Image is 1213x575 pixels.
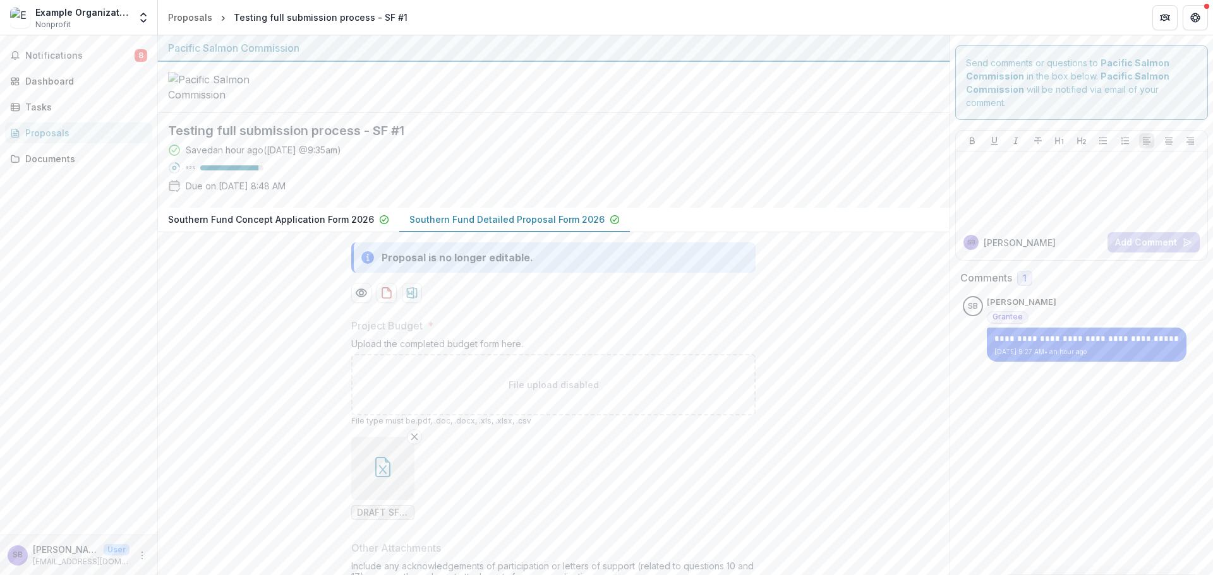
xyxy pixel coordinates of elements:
div: Send comments or questions to in the box below. will be notified via email of your comment. [955,45,1209,120]
a: Proposals [163,8,217,27]
button: Partners [1152,5,1178,30]
div: Proposals [168,11,212,24]
button: Align Center [1161,133,1176,148]
button: Strike [1030,133,1046,148]
button: Preview 38fa9c08-6261-4dac-9731-a636e1dcbe22-3.pdf [351,283,371,303]
span: DRAFT SF 2026 Stage 2 Budget Form.xlsx [357,507,409,518]
a: Proposals [5,122,152,143]
p: File type must be .pdf, .doc, .docx, .xls, .xlsx, .csv [351,415,756,427]
nav: breadcrumb [163,8,413,27]
button: Align Right [1183,133,1198,148]
p: [PERSON_NAME] [984,236,1056,249]
div: Saved an hour ago ( [DATE] @ 9:35am ) [186,143,341,157]
div: Testing full submission process - SF #1 [234,11,407,24]
div: Tasks [25,100,142,114]
button: Italicize [1008,133,1023,148]
button: Heading 1 [1052,133,1067,148]
button: Bold [965,133,980,148]
span: Grantee [993,312,1023,321]
div: Pacific Salmon Commission [168,40,939,56]
button: download-proposal [377,283,397,303]
img: Example Organization for Webinar [10,8,30,28]
div: Upload the completed budget form here. [351,338,756,354]
p: Due on [DATE] 8:48 AM [186,179,286,193]
div: Sascha Bendt [968,302,978,311]
button: Add Comment [1107,232,1200,252]
div: Dashboard [25,74,142,88]
p: [PERSON_NAME] [987,296,1056,309]
p: [PERSON_NAME] [33,543,99,556]
div: Proposals [25,126,142,139]
div: Sascha Bendt [967,239,975,246]
h2: Comments [960,272,1012,284]
div: Example Organization for Webinar [35,6,130,19]
h2: Testing full submission process - SF #1 [168,123,919,138]
p: Project Budget [351,318,423,333]
a: Tasks [5,97,152,117]
p: Southern Fund Concept Application Form 2026 [168,213,374,226]
span: Nonprofit [35,19,71,30]
img: Pacific Salmon Commission [168,72,294,102]
button: Bullet List [1095,133,1111,148]
p: User [104,544,130,555]
button: Heading 2 [1074,133,1089,148]
button: download-proposal [402,283,422,303]
span: Notifications [25,50,135,61]
a: Documents [5,148,152,169]
button: Notifications8 [5,45,152,66]
div: Remove FileDRAFT SF 2026 Stage 2 Budget Form.xlsx [351,437,414,520]
p: File upload disabled [509,378,599,391]
a: Dashboard [5,71,152,92]
p: Other Attachments [351,540,441,555]
p: Southern Fund Detailed Proposal Form 2026 [409,213,605,226]
p: [DATE] 9:27 AM • an hour ago [994,347,1179,357]
p: [EMAIL_ADDRESS][DOMAIN_NAME] [33,556,130,567]
button: Get Help [1183,5,1208,30]
button: Align Left [1139,133,1154,148]
span: 8 [135,49,147,62]
div: Proposal is no longer editable. [382,250,533,265]
button: Underline [987,133,1002,148]
button: Remove File [407,429,422,444]
button: Open entity switcher [135,5,152,30]
div: Sascha Bendt [13,551,23,559]
button: Ordered List [1118,133,1133,148]
p: 92 % [186,163,195,172]
span: 1 [1023,273,1027,284]
button: More [135,548,150,563]
div: Documents [25,152,142,165]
